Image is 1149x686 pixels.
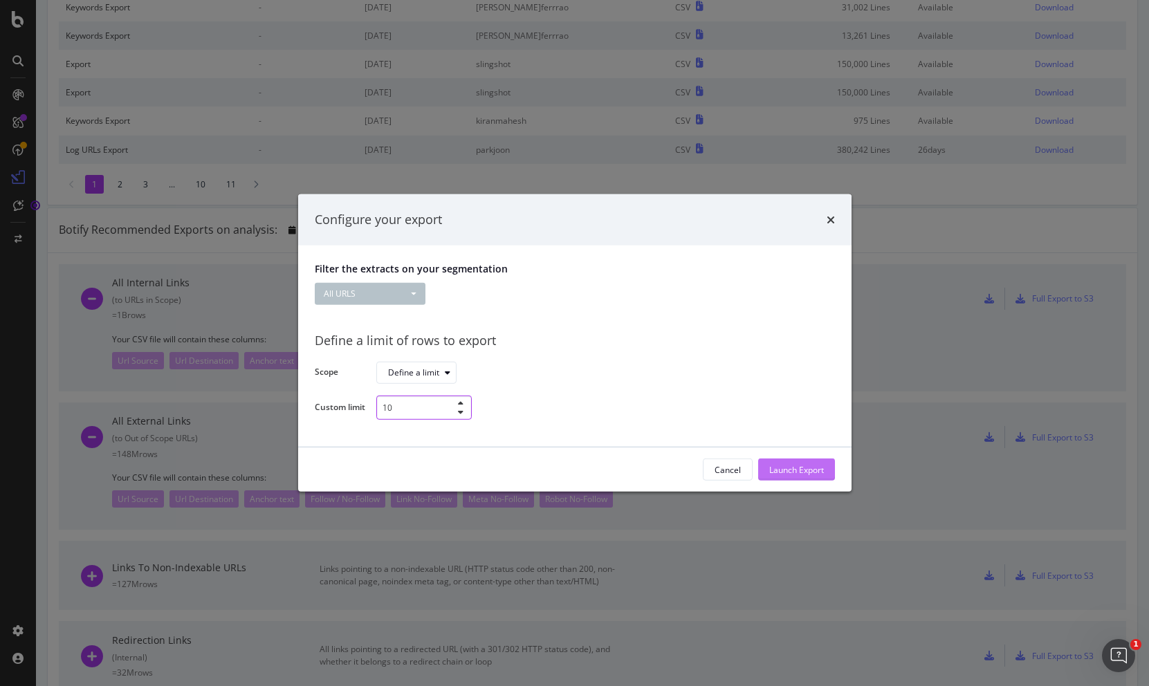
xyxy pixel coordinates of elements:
div: Define a limit of rows to export [315,332,835,350]
input: Example: 1000 [376,396,472,420]
div: Define a limit [388,369,439,377]
button: Cancel [703,458,753,481]
p: Filter the extracts on your segmentation [315,262,835,276]
iframe: Intercom live chat [1102,639,1135,672]
label: Custom limit [315,401,365,416]
label: Scope [315,366,365,381]
div: Configure your export [315,211,442,229]
div: modal [298,194,852,492]
span: 1 [1130,639,1141,650]
div: Launch Export [769,464,824,476]
button: Launch Export [758,458,835,481]
div: times [827,211,835,229]
div: Cancel [715,464,741,476]
button: All URLS [315,283,425,305]
button: Define a limit [376,362,457,384]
